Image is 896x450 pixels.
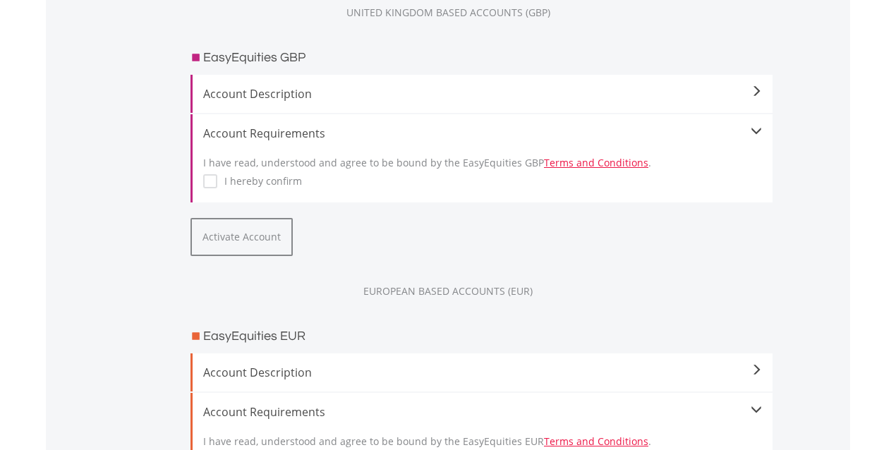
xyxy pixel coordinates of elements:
[203,403,762,420] div: Account Requirements
[46,284,850,298] div: EUROPEAN BASED ACCOUNTS (EUR)
[203,125,762,142] div: Account Requirements
[203,142,762,192] div: I have read, understood and agree to be bound by the EasyEquities GBP .
[544,434,648,448] a: Terms and Conditions
[203,85,762,102] span: Account Description
[203,364,762,381] span: Account Description
[46,6,850,20] div: UNITED KINGDOM BASED ACCOUNTS (GBP)
[203,327,305,346] h3: EasyEquities EUR
[217,174,302,188] label: I hereby confirm
[203,48,305,68] h3: EasyEquities GBP
[544,156,648,169] a: Terms and Conditions
[190,218,293,256] button: Activate Account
